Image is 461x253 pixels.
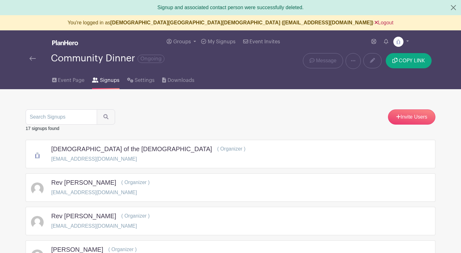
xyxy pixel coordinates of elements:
img: Doors3.jpg [393,37,403,47]
span: Message [316,57,336,65]
b: [DEMOGRAPHIC_DATA][GEOGRAPHIC_DATA][DEMOGRAPHIC_DATA] ([EMAIL_ADDRESS][DOMAIN_NAME]) [110,20,373,25]
h5: [DEMOGRAPHIC_DATA] of the [DEMOGRAPHIC_DATA] [51,145,212,153]
h5: Rev [PERSON_NAME] [51,212,116,220]
a: Settings [127,69,155,89]
span: ( Organizer ) [108,247,137,252]
p: [EMAIL_ADDRESS][DOMAIN_NAME] [51,189,150,196]
a: My Signups [199,30,238,53]
span: Ongoing [138,55,164,63]
span: Event Page [58,77,84,84]
span: ( Organizer ) [121,213,150,219]
a: Message [303,53,343,68]
img: default-ce2991bfa6775e67f084385cd625a349d9dcbb7a52a09fb2fda1e96e2d18dcdb.png [31,182,44,195]
img: Doors3.jpg [31,149,44,162]
img: back-arrow-29a5d9b10d5bd6ae65dc969a981735edf675c4d7a1fe02e03b50dbd4ba3cdb55.svg [29,56,36,61]
span: Event Invites [249,39,280,44]
a: Signups [92,69,119,89]
p: [EMAIL_ADDRESS][DOMAIN_NAME] [51,155,245,163]
a: Event Invites [241,30,283,53]
span: Signups [100,77,120,84]
a: Downloads [162,69,194,89]
h5: Rev [PERSON_NAME] [51,179,116,186]
a: Groups [164,30,199,53]
span: COPY LINK [399,58,425,63]
span: My Signups [208,39,236,44]
p: [EMAIL_ADDRESS][DOMAIN_NAME] [51,222,150,230]
span: Settings [135,77,155,84]
button: COPY LINK [386,53,432,68]
a: Event Page [52,69,84,89]
img: logo_white-6c42ec7e38ccf1d336a20a19083b03d10ae64f83f12c07503d8b9e83406b4c7d.svg [52,40,78,45]
span: ( Organizer ) [217,146,246,151]
span: Groups [173,39,191,44]
small: 17 signups found [26,126,59,131]
a: Invite Users [388,109,435,125]
a: Logout [375,20,393,25]
input: Search Signups [26,109,97,125]
img: default-ce2991bfa6775e67f084385cd625a349d9dcbb7a52a09fb2fda1e96e2d18dcdb.png [31,216,44,229]
span: ( Organizer ) [121,180,150,185]
div: Community Dinner [51,53,164,64]
span: Downloads [168,77,194,84]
